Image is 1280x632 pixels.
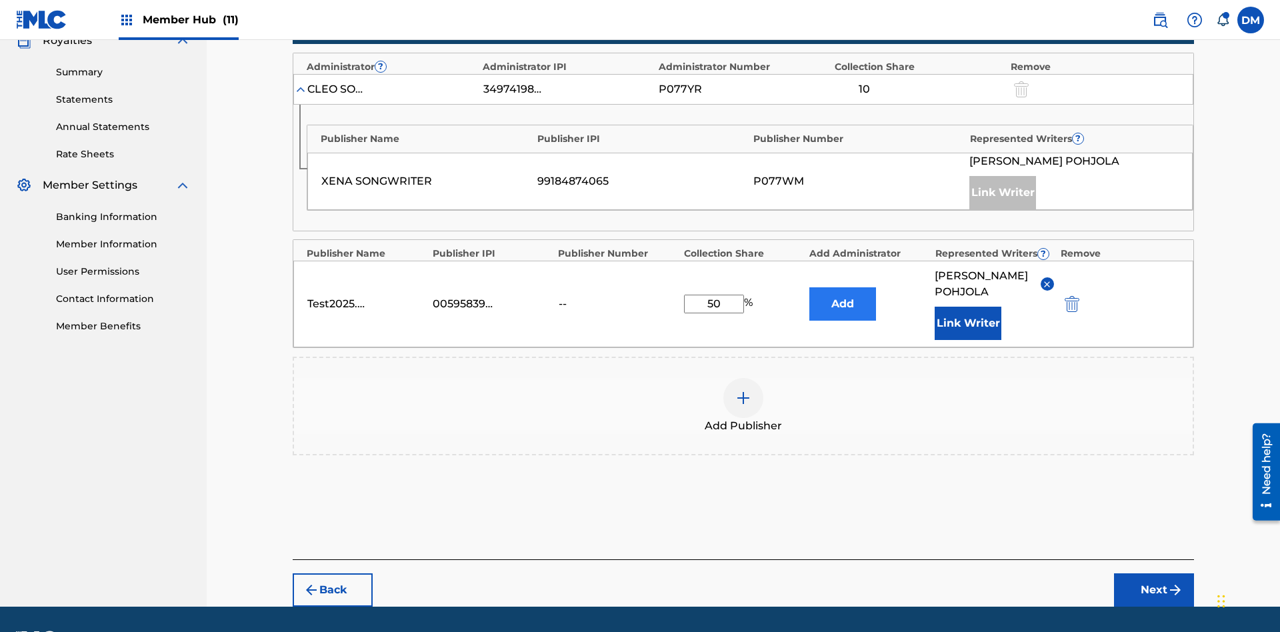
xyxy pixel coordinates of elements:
[16,10,67,29] img: MLC Logo
[753,132,963,146] div: Publisher Number
[1147,7,1173,33] a: Public Search
[935,247,1055,261] div: Represented Writers
[56,210,191,224] a: Banking Information
[935,307,1001,340] button: Link Writer
[970,132,1180,146] div: Represented Writers
[175,177,191,193] img: expand
[294,83,307,96] img: expand-cell-toggle
[307,60,476,74] div: Administrator
[56,237,191,251] a: Member Information
[1038,249,1049,259] span: ?
[1237,7,1264,33] div: User Menu
[735,390,751,406] img: add
[537,173,747,189] div: 99184874065
[809,247,929,261] div: Add Administrator
[1073,133,1083,144] span: ?
[537,132,747,146] div: Publisher IPI
[56,65,191,79] a: Summary
[1114,573,1194,607] button: Next
[223,13,239,26] span: (11)
[1217,581,1225,621] div: Drag
[16,177,32,193] img: Member Settings
[753,173,963,189] div: P077WM
[321,132,531,146] div: Publisher Name
[705,418,782,434] span: Add Publisher
[321,173,531,189] div: XENA SONGWRITER
[175,33,191,49] img: expand
[119,12,135,28] img: Top Rightsholders
[684,247,803,261] div: Collection Share
[935,268,1030,300] span: [PERSON_NAME] POHJOLA
[43,177,137,193] span: Member Settings
[1187,12,1203,28] img: help
[1213,568,1280,632] iframe: Chat Widget
[293,573,373,607] button: Back
[43,33,92,49] span: Royalties
[1243,418,1280,527] iframe: Resource Center
[56,120,191,134] a: Annual Statements
[483,60,652,74] div: Administrator IPI
[307,247,426,261] div: Publisher Name
[375,61,386,72] span: ?
[143,12,239,27] span: Member Hub
[835,60,1004,74] div: Collection Share
[969,153,1119,169] span: [PERSON_NAME] POHJOLA
[56,292,191,306] a: Contact Information
[659,60,828,74] div: Administrator Number
[1181,7,1208,33] div: Help
[56,319,191,333] a: Member Benefits
[303,582,319,598] img: 7ee5dd4eb1f8a8e3ef2f.svg
[744,295,756,313] span: %
[56,147,191,161] a: Rate Sheets
[1065,296,1079,312] img: 12a2ab48e56ec057fbd8.svg
[1042,279,1052,289] img: remove-from-list-button
[1152,12,1168,28] img: search
[809,287,876,321] button: Add
[56,265,191,279] a: User Permissions
[1167,582,1183,598] img: f7272a7cc735f4ea7f67.svg
[56,93,191,107] a: Statements
[1216,13,1229,27] div: Notifications
[433,247,552,261] div: Publisher IPI
[16,33,32,49] img: Royalties
[558,247,677,261] div: Publisher Number
[1011,60,1180,74] div: Remove
[1061,247,1180,261] div: Remove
